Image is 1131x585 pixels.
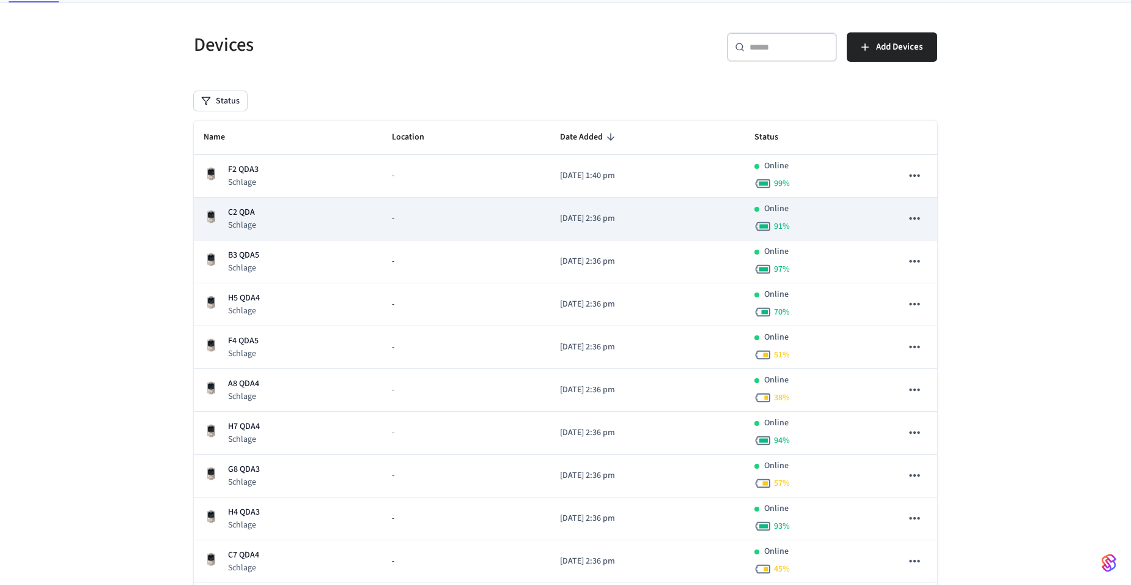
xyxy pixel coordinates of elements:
[228,262,259,274] p: Schlage
[228,163,259,176] p: F2 QDA3
[392,427,394,439] span: -
[228,348,259,360] p: Schlage
[560,555,735,568] p: [DATE] 2:36 pm
[228,206,256,219] p: C2 QDA
[204,252,218,267] img: Schlage Sense Smart Deadbolt with Camelot Trim, Front
[847,32,937,62] button: Add Devices
[228,476,260,488] p: Schlage
[764,331,789,344] p: Online
[392,212,394,225] span: -
[754,128,794,147] span: Status
[560,427,735,439] p: [DATE] 2:36 pm
[228,463,260,476] p: G8 QDA3
[228,433,260,445] p: Schlage
[764,203,789,215] p: Online
[774,563,790,575] span: 45 %
[392,128,440,147] span: Location
[764,374,789,387] p: Online
[204,466,218,481] img: Schlage Sense Smart Deadbolt with Camelot Trim, Front
[194,91,247,111] button: Status
[228,219,256,231] p: Schlage
[228,562,259,574] p: Schlage
[228,335,259,348] p: F4 QDA5
[764,502,789,515] p: Online
[764,460,789,472] p: Online
[764,160,789,173] p: Online
[560,298,735,311] p: [DATE] 2:36 pm
[876,39,923,55] span: Add Devices
[204,509,218,524] img: Schlage Sense Smart Deadbolt with Camelot Trim, Front
[764,417,789,430] p: Online
[560,212,735,225] p: [DATE] 2:36 pm
[560,512,735,525] p: [DATE] 2:36 pm
[560,170,735,182] p: [DATE] 1:40 pm
[204,209,218,224] img: Schlage Sense Smart Deadbolt with Camelot Trim, Front
[228,249,259,262] p: B3 QDA5
[204,166,218,181] img: Schlage Sense Smart Deadbolt with Camelot Trim, Front
[228,390,259,403] p: Schlage
[204,552,218,567] img: Schlage Sense Smart Deadbolt with Camelot Trim, Front
[764,288,789,301] p: Online
[228,378,259,390] p: A8 QDA4
[774,434,790,447] span: 94 %
[204,295,218,310] img: Schlage Sense Smart Deadbolt with Camelot Trim, Front
[1102,553,1116,573] img: SeamLogoGradient.69752ec5.svg
[392,384,394,397] span: -
[774,349,790,361] span: 51 %
[392,341,394,354] span: -
[228,305,260,317] p: Schlage
[194,32,558,58] h5: Devices
[560,341,735,354] p: [DATE] 2:36 pm
[392,170,394,182] span: -
[560,255,735,268] p: [DATE] 2:36 pm
[774,306,790,318] span: 70 %
[774,263,790,275] span: 97 %
[560,469,735,482] p: [DATE] 2:36 pm
[228,519,260,531] p: Schlage
[204,338,218,352] img: Schlage Sense Smart Deadbolt with Camelot Trim, Front
[204,128,241,147] span: Name
[392,555,394,568] span: -
[228,420,260,433] p: H7 QDA4
[774,177,790,190] span: 99 %
[392,298,394,311] span: -
[560,384,735,397] p: [DATE] 2:36 pm
[560,128,619,147] span: Date Added
[204,381,218,395] img: Schlage Sense Smart Deadbolt with Camelot Trim, Front
[764,245,789,258] p: Online
[392,255,394,268] span: -
[392,512,394,525] span: -
[774,520,790,532] span: 93 %
[228,506,260,519] p: H4 QDA3
[774,220,790,233] span: 91 %
[774,477,790,490] span: 57 %
[392,469,394,482] span: -
[228,292,260,305] p: H5 QDA4
[228,549,259,562] p: C7 QDA4
[204,423,218,438] img: Schlage Sense Smart Deadbolt with Camelot Trim, Front
[774,392,790,404] span: 38 %
[228,176,259,188] p: Schlage
[764,545,789,558] p: Online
